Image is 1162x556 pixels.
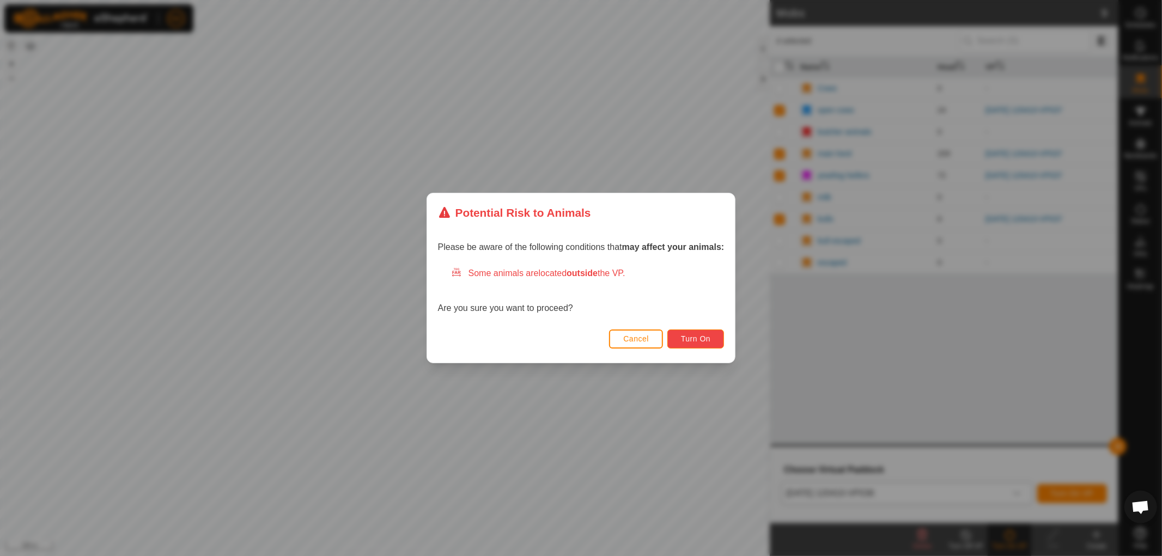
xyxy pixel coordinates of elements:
[623,334,649,343] span: Cancel
[609,329,663,349] button: Cancel
[451,267,725,280] div: Some animals are
[567,268,598,278] strong: outside
[438,267,725,315] div: Are you sure you want to proceed?
[667,329,724,349] button: Turn On
[622,242,725,252] strong: may affect your animals:
[681,334,710,343] span: Turn On
[438,204,591,221] div: Potential Risk to Animals
[438,242,725,252] span: Please be aware of the following conditions that
[539,268,625,278] span: located the VP.
[1124,491,1157,523] div: Open chat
